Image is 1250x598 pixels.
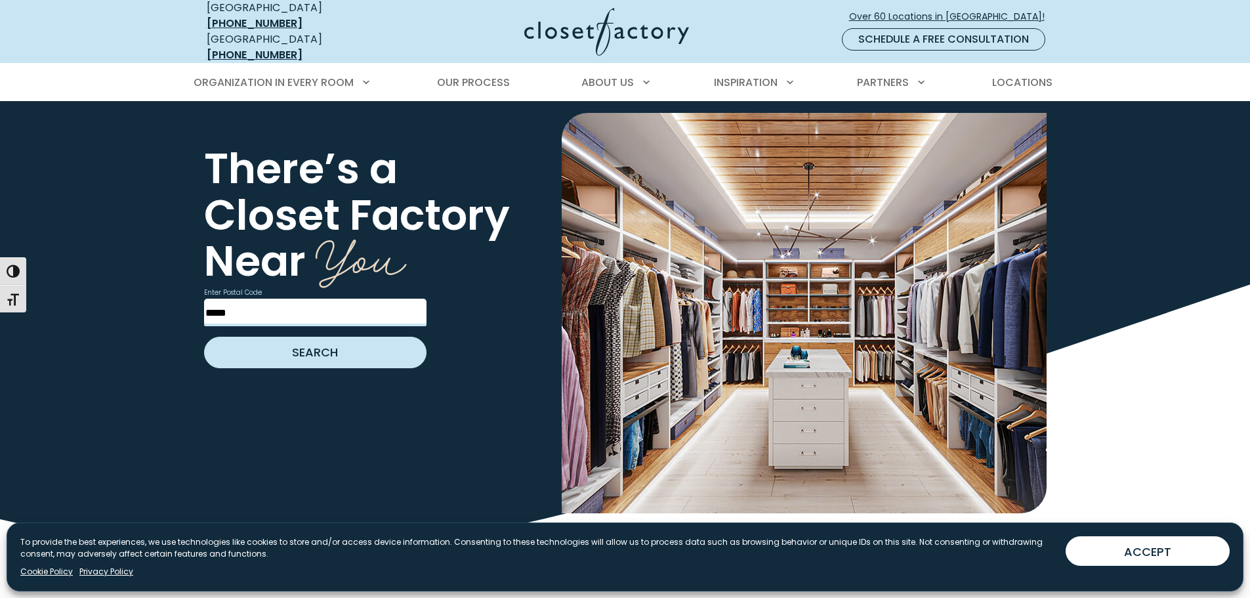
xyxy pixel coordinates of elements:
button: ACCEPT [1066,536,1230,566]
span: You [316,215,407,292]
a: [PHONE_NUMBER] [207,16,302,31]
a: [PHONE_NUMBER] [207,47,302,62]
img: Dressing Room with island [562,113,1047,513]
span: Over 60 Locations in [GEOGRAPHIC_DATA]! [849,10,1055,24]
span: Partners [857,75,909,90]
img: Closet Factory Logo [524,8,689,56]
button: Search our Nationwide Locations [204,337,427,368]
span: Inspiration [714,75,778,90]
nav: Primary Menu [184,64,1066,101]
div: [GEOGRAPHIC_DATA] [207,32,397,63]
span: About Us [581,75,634,90]
span: Organization in Every Room [194,75,354,90]
a: Privacy Policy [79,566,133,578]
a: Schedule a Free Consultation [842,28,1045,51]
span: Near [204,232,306,290]
span: Closet Factory [204,186,510,244]
p: To provide the best experiences, we use technologies like cookies to store and/or access device i... [20,536,1055,560]
input: Enter Postal Code [204,299,427,326]
span: Locations [992,75,1052,90]
a: Over 60 Locations in [GEOGRAPHIC_DATA]! [848,5,1056,28]
span: Our Process [437,75,510,90]
a: Cookie Policy [20,566,73,578]
label: Enter Postal Code [204,289,262,296]
span: There’s a [204,139,398,198]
